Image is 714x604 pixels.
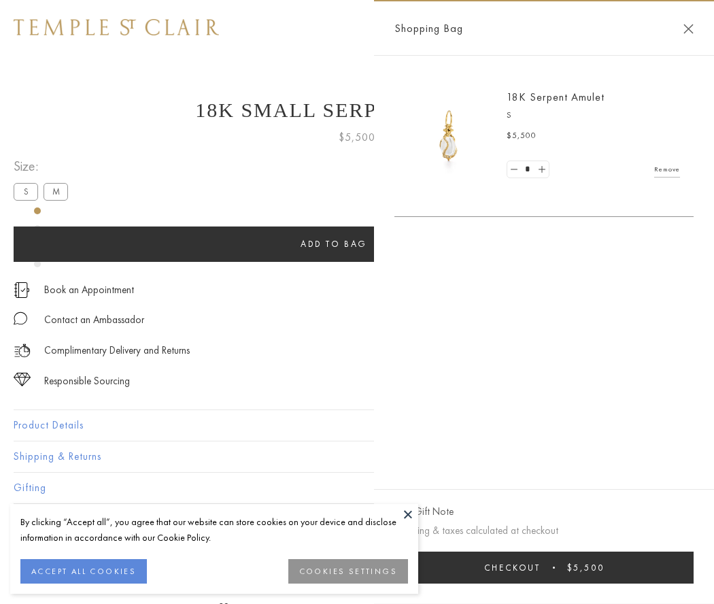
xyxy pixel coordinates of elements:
img: Temple St. Clair [14,19,219,35]
a: Set quantity to 0 [507,161,521,178]
img: MessageIcon-01_2.svg [14,312,27,325]
span: Checkout [484,562,541,573]
div: By clicking “Accept all”, you agree that our website can store cookies on your device and disclos... [20,514,408,546]
button: Gifting [14,473,700,503]
p: S [507,109,680,122]
img: P51836-E11SERPPV [408,95,490,177]
button: ACCEPT ALL COOKIES [20,559,147,584]
a: Remove [654,162,680,177]
span: Add to bag [301,238,367,250]
p: Shipping & taxes calculated at checkout [394,522,694,539]
img: icon_appointment.svg [14,282,30,298]
a: Set quantity to 2 [534,161,548,178]
div: Contact an Ambassador [44,312,144,329]
button: Shipping & Returns [14,441,700,472]
button: COOKIES SETTINGS [288,559,408,584]
label: S [14,183,38,200]
h1: 18K Small Serpent Amulet [14,99,700,122]
button: Add Gift Note [394,503,454,520]
span: Shopping Bag [394,20,463,37]
button: Close Shopping Bag [683,24,694,34]
span: $5,500 [507,129,537,143]
span: $5,500 [339,129,375,146]
a: 18K Serpent Amulet [507,90,605,104]
button: Add to bag [14,227,654,262]
img: icon_delivery.svg [14,342,31,359]
button: Checkout $5,500 [394,552,694,584]
p: Complimentary Delivery and Returns [44,342,190,359]
div: Responsible Sourcing [44,373,130,390]
label: M [44,183,68,200]
div: Product gallery navigation [34,204,41,278]
img: icon_sourcing.svg [14,373,31,386]
button: Product Details [14,410,700,441]
a: Book an Appointment [44,282,134,297]
span: $5,500 [567,562,605,573]
span: Size: [14,155,73,178]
